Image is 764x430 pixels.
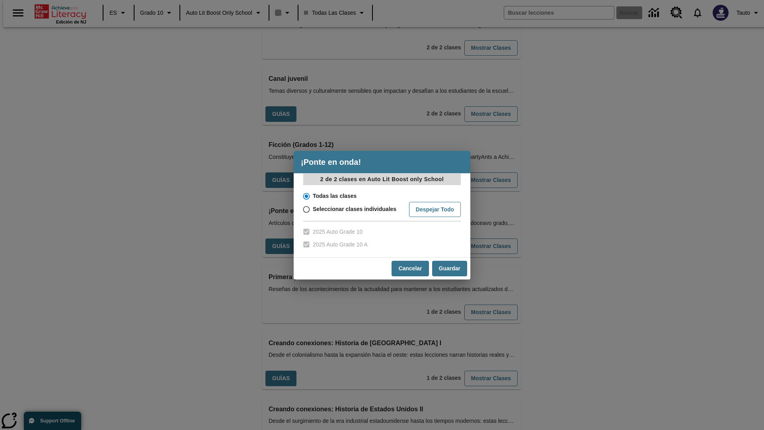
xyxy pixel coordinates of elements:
p: 2 de 2 clases en Auto Lit Boost only School [303,174,461,185]
span: 2025 Auto Grade 10 A [313,240,368,249]
button: Cancelar [392,261,429,276]
span: 2025 Auto Grade 10 [313,228,363,236]
button: Despejar todo [409,202,461,217]
span: Seleccionar clases individuales [313,205,396,213]
span: Todas las clases [313,192,357,200]
button: Guardar [432,261,467,276]
h4: ¡Ponte en onda! [294,151,470,173]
